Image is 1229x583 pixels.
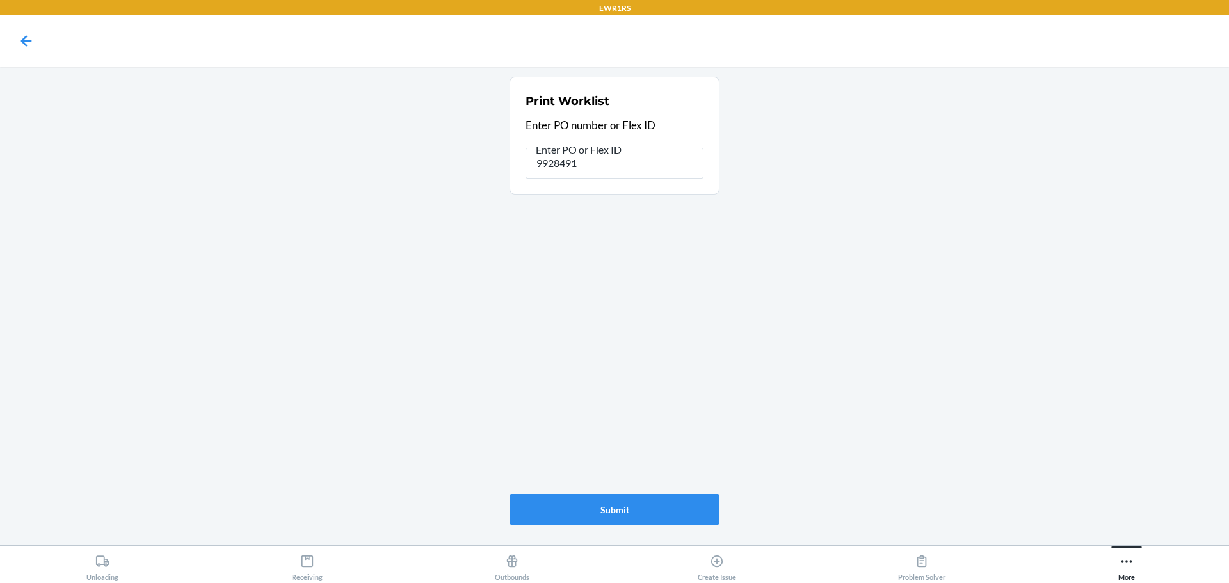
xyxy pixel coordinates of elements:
[698,549,736,581] div: Create Issue
[86,549,118,581] div: Unloading
[410,546,614,581] button: Outbounds
[526,148,703,179] input: Enter PO or Flex ID
[898,549,945,581] div: Problem Solver
[495,549,529,581] div: Outbounds
[1118,549,1135,581] div: More
[534,143,623,156] span: Enter PO or Flex ID
[526,93,609,109] h2: Print Worklist
[614,546,819,581] button: Create Issue
[1024,546,1229,581] button: More
[205,546,410,581] button: Receiving
[510,494,719,525] button: Submit
[292,549,323,581] div: Receiving
[526,117,703,134] p: Enter PO number or Flex ID
[819,546,1024,581] button: Problem Solver
[599,3,631,14] p: EWR1RS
